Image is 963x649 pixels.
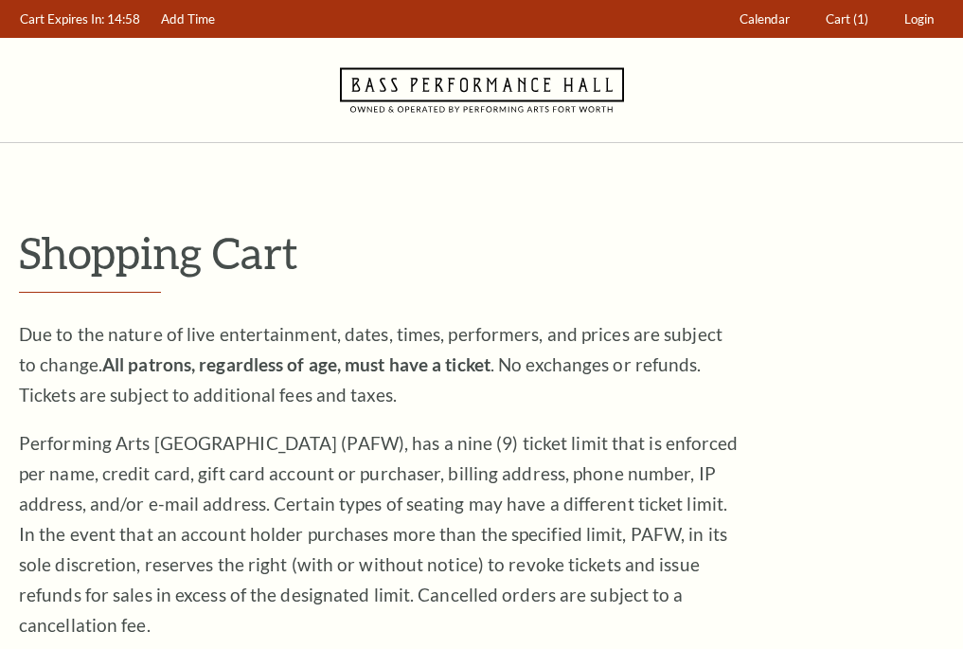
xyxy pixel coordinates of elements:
[19,428,739,640] p: Performing Arts [GEOGRAPHIC_DATA] (PAFW), has a nine (9) ticket limit that is enforced per name, ...
[731,1,799,38] a: Calendar
[740,11,790,27] span: Calendar
[896,1,943,38] a: Login
[152,1,224,38] a: Add Time
[817,1,878,38] a: Cart (1)
[19,323,722,406] span: Due to the nature of live entertainment, dates, times, performers, and prices are subject to chan...
[107,11,140,27] span: 14:58
[19,228,944,277] p: Shopping Cart
[853,11,868,27] span: (1)
[102,353,490,375] strong: All patrons, regardless of age, must have a ticket
[826,11,850,27] span: Cart
[904,11,934,27] span: Login
[20,11,104,27] span: Cart Expires In:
